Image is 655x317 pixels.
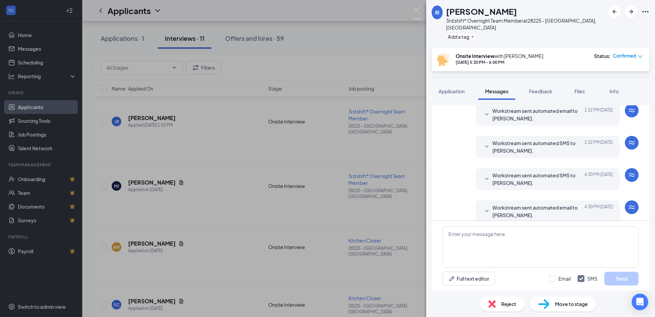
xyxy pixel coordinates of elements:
span: Feedback [529,88,552,94]
div: JB [434,9,440,16]
span: Workstream sent automated email to [PERSON_NAME]. [492,107,582,122]
div: 3rd shift* Overnight Team Member at 28225 - [GEOGRAPHIC_DATA], [GEOGRAPHIC_DATA] [446,17,605,31]
div: with [PERSON_NAME] [456,52,543,59]
svg: Ellipses [641,8,650,16]
span: Workstream sent automated SMS to [PERSON_NAME]. [492,172,582,187]
svg: SmallChevronDown [483,110,491,119]
span: Workstream sent automated email to [PERSON_NAME]. [492,204,582,219]
span: Move to stage [555,300,588,308]
button: Send [604,272,639,285]
svg: Pen [448,275,455,282]
span: down [638,54,643,59]
button: ArrowRight [625,5,637,18]
svg: WorkstreamLogo [628,203,636,211]
svg: WorkstreamLogo [628,106,636,115]
button: PlusAdd a tag [446,33,477,40]
span: [DATE] 4:30 PM [584,172,613,187]
span: Messages [485,88,508,94]
span: Info [609,88,619,94]
svg: WorkstreamLogo [628,171,636,179]
button: Full text editorPen [443,272,495,285]
svg: Plus [471,35,475,39]
h1: [PERSON_NAME] [446,5,517,17]
span: Workstream sent automated SMS to [PERSON_NAME]. [492,139,582,154]
svg: ArrowRight [627,8,635,16]
b: Onsite Interview [456,53,494,59]
span: Reject [501,300,516,308]
span: Application [438,88,465,94]
span: [DATE] 1:52 PM [584,139,613,154]
span: [DATE] 4:30 PM [584,204,613,219]
svg: SmallChevronDown [483,175,491,183]
svg: WorkstreamLogo [628,139,636,147]
div: Status : [594,52,611,59]
div: Open Intercom Messenger [632,294,648,310]
div: [DATE] 5:30 PM - 6:00 PM [456,59,543,65]
span: [DATE] 1:52 PM [584,107,613,122]
span: Files [574,88,585,94]
svg: SmallChevronDown [483,143,491,151]
button: ArrowLeftNew [608,5,621,18]
svg: SmallChevronDown [483,207,491,215]
svg: ArrowLeftNew [610,8,619,16]
span: Confirmed [613,52,636,59]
